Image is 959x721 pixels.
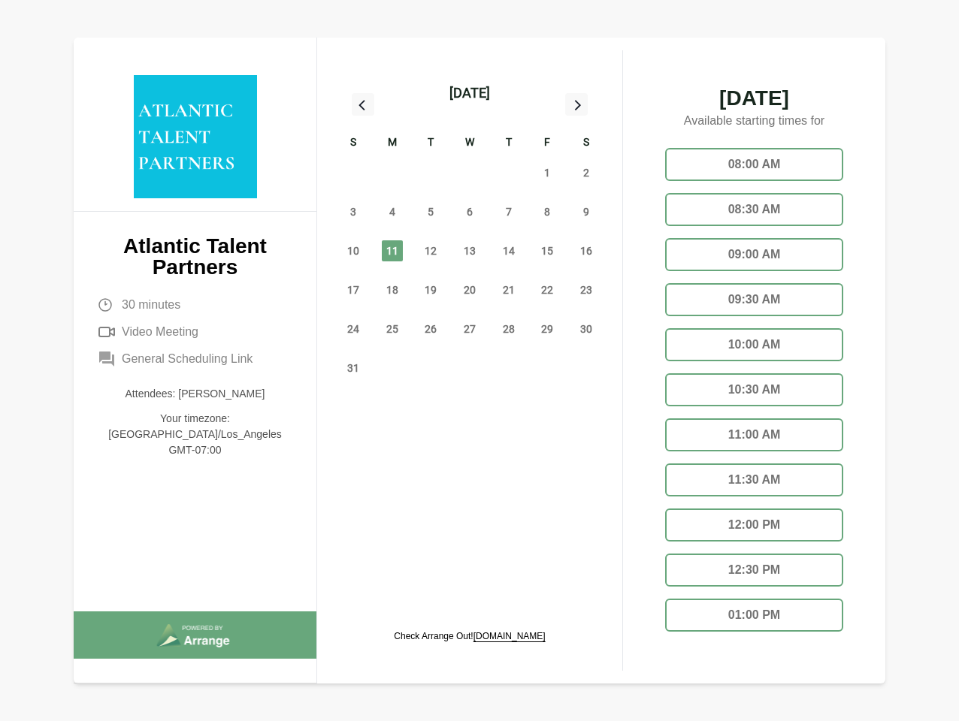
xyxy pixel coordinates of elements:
span: Wednesday, August 6, 2025 [459,201,480,222]
span: Friday, August 29, 2025 [537,318,558,339]
span: Tuesday, August 12, 2025 [420,240,441,261]
span: Tuesday, August 5, 2025 [420,201,441,222]
div: 08:00 AM [665,148,843,181]
span: Friday, August 8, 2025 [537,201,558,222]
div: 01:00 PM [665,599,843,632]
div: 11:00 AM [665,418,843,451]
p: Atlantic Talent Partners [98,236,292,278]
a: [DOMAIN_NAME] [473,631,546,641]
p: Your timezone: [GEOGRAPHIC_DATA]/Los_Angeles GMT-07:00 [98,411,292,458]
span: Monday, August 4, 2025 [382,201,403,222]
div: 11:30 AM [665,463,843,496]
span: General Scheduling Link [122,350,253,368]
span: Thursday, August 7, 2025 [498,201,519,222]
span: Sunday, August 10, 2025 [343,240,364,261]
span: Thursday, August 21, 2025 [498,279,519,300]
span: Friday, August 1, 2025 [537,162,558,183]
div: 08:30 AM [665,193,843,226]
span: Sunday, August 24, 2025 [343,318,364,339]
span: Video Meeting [122,323,198,341]
span: Wednesday, August 27, 2025 [459,318,480,339]
span: Thursday, August 14, 2025 [498,240,519,261]
div: W [450,134,489,153]
span: Friday, August 15, 2025 [537,240,558,261]
div: 12:00 PM [665,508,843,542]
span: Sunday, August 17, 2025 [343,279,364,300]
div: 09:00 AM [665,238,843,271]
div: 09:30 AM [665,283,843,316]
span: Wednesday, August 20, 2025 [459,279,480,300]
div: T [411,134,450,153]
div: 10:30 AM [665,373,843,406]
span: Thursday, August 28, 2025 [498,318,519,339]
span: Sunday, August 31, 2025 [343,357,364,379]
span: Monday, August 25, 2025 [382,318,403,339]
span: Saturday, August 30, 2025 [576,318,597,339]
span: Monday, August 11, 2025 [382,240,403,261]
span: [DATE] [653,88,855,109]
div: F [528,134,567,153]
div: [DATE] [449,83,490,104]
span: Saturday, August 16, 2025 [576,240,597,261]
span: Tuesday, August 19, 2025 [420,279,441,300]
span: Saturday, August 2, 2025 [576,162,597,183]
span: Sunday, August 3, 2025 [343,201,364,222]
div: 12:30 PM [665,554,843,587]
span: Monday, August 18, 2025 [382,279,403,300]
p: Attendees: [PERSON_NAME] [98,386,292,402]
p: Available starting times for [653,109,855,136]
p: Check Arrange Out! [394,630,545,642]
div: T [489,134,528,153]
div: M [373,134,412,153]
span: Saturday, August 9, 2025 [576,201,597,222]
div: 10:00 AM [665,328,843,361]
div: S [334,134,373,153]
span: Saturday, August 23, 2025 [576,279,597,300]
span: 30 minutes [122,296,180,314]
span: Friday, August 22, 2025 [537,279,558,300]
span: Tuesday, August 26, 2025 [420,318,441,339]
span: Wednesday, August 13, 2025 [459,240,480,261]
div: S [567,134,606,153]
